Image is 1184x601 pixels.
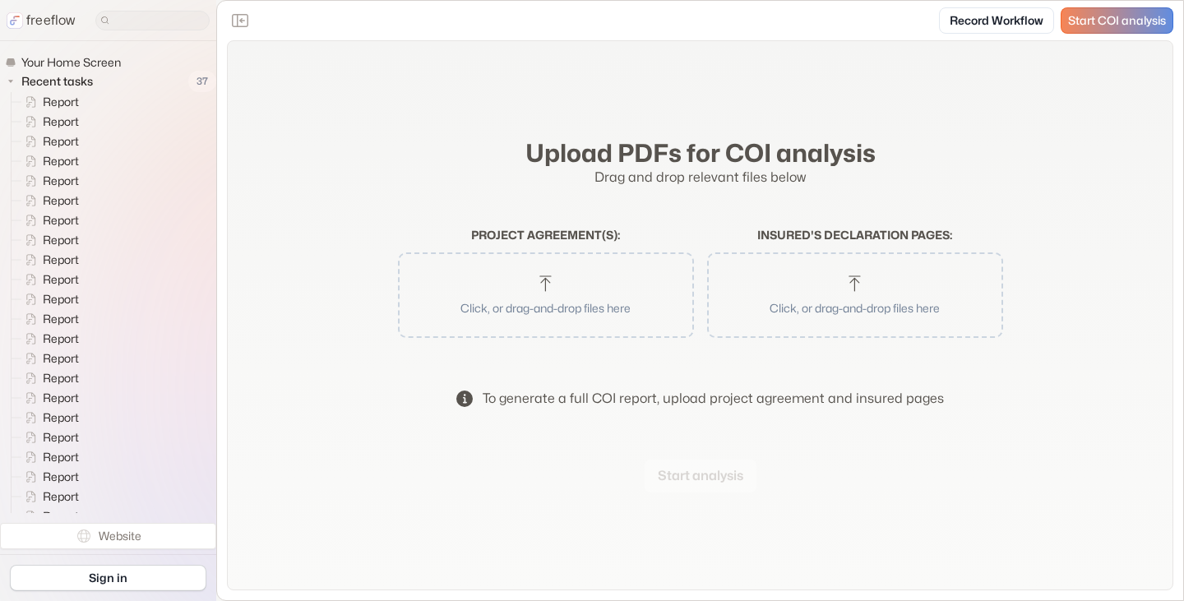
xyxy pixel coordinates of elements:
a: Report [12,408,86,428]
a: Report [12,309,86,329]
button: Click, or drag-and-drop files here [715,261,995,330]
span: Report [39,390,84,406]
div: To generate a full COI report, upload project agreement and insured pages [483,389,944,409]
a: Report [12,428,86,447]
a: Report [12,467,86,487]
a: Sign in [10,565,206,591]
button: Recent tasks [5,72,99,91]
h2: Insured's declaration pages : [707,229,1003,243]
a: Report [12,270,86,289]
span: Report [39,311,84,327]
a: Report [12,230,86,250]
span: Report [39,488,84,505]
a: Report [12,447,86,467]
span: Report [39,94,84,110]
a: Report [12,487,86,506]
span: Report [39,271,84,288]
span: Report [39,469,84,485]
span: Start COI analysis [1068,14,1166,28]
a: Report [12,151,86,171]
span: Report [39,350,84,367]
span: Report [39,192,84,209]
button: Start analysis [645,460,756,492]
p: Click, or drag-and-drop files here [419,299,673,317]
a: Report [12,329,86,349]
span: Report [39,252,84,268]
span: Report [39,113,84,130]
span: Report [39,153,84,169]
span: Report [39,429,84,446]
span: 37 [188,71,216,92]
a: Record Workflow [939,7,1054,34]
a: Report [12,388,86,408]
span: Report [39,409,84,426]
p: Drag and drop relevant files below [398,168,1003,187]
a: Start COI analysis [1061,7,1173,34]
a: Your Home Screen [5,54,127,71]
span: Report [39,133,84,150]
a: freeflow [7,11,76,30]
a: Report [12,349,86,368]
span: Report [39,370,84,386]
span: Your Home Screen [18,54,126,71]
span: Recent tasks [18,73,98,90]
span: Report [39,212,84,229]
button: Click, or drag-and-drop files here [406,261,686,330]
a: Report [12,132,86,151]
button: Close the sidebar [227,7,253,34]
a: Report [12,171,86,191]
a: Report [12,210,86,230]
span: Report [39,232,84,248]
a: Report [12,191,86,210]
span: Report [39,291,84,307]
a: Report [12,112,86,132]
a: Report [12,250,86,270]
p: Click, or drag-and-drop files here [728,299,982,317]
a: Report [12,368,86,388]
p: freeflow [26,11,76,30]
a: Report [12,289,86,309]
span: Report [39,331,84,347]
span: Report [39,173,84,189]
span: Report [39,449,84,465]
a: Report [12,506,86,526]
h2: Project agreement(s) : [398,229,694,243]
h2: Upload PDFs for COI analysis [398,138,1003,168]
a: Report [12,92,86,112]
span: Report [39,508,84,525]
